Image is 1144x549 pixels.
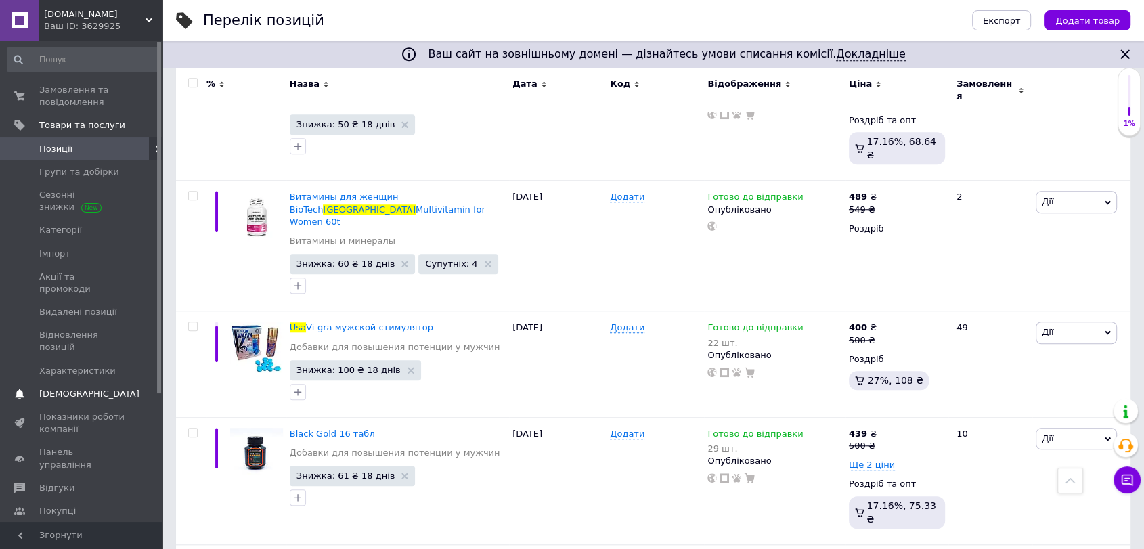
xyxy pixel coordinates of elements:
div: [DATE] [509,181,607,311]
span: Multivitamin for Women 60t [290,204,485,227]
span: Видалені позиції [39,306,117,318]
span: [DEMOGRAPHIC_DATA] [39,388,139,400]
a: Добавки для повышения потенции у мужчин [290,447,500,459]
span: Замовлення [956,78,1015,102]
span: Витамины для женщин BioTech [290,192,399,214]
button: Експорт [972,10,1032,30]
span: Дії [1042,327,1053,337]
a: Black Gold 16 табл [290,429,375,439]
div: Опубліковано [707,204,842,216]
div: 49 [948,311,1032,418]
div: [DATE] [509,311,607,418]
span: Знижка: 60 ₴ 18 днів [296,259,395,268]
span: % [206,78,215,90]
div: ₴ [849,428,877,440]
span: Дії [1042,196,1053,206]
div: Роздріб [849,353,945,366]
span: Експорт [983,16,1021,26]
span: Ваш сайт на зовнішньому домені — дізнайтесь умови списання комісії. [428,47,905,61]
span: Назва [290,78,320,90]
img: Витамины для женщин BioTech USA Multivitamin for Women 60t [230,191,283,244]
span: Ціна [849,78,872,90]
span: Замовлення та повідомлення [39,84,125,108]
a: Докладніше [836,47,905,61]
div: 500 ₴ [849,440,877,452]
div: Роздріб та опт [849,114,945,127]
div: Перелік позицій [203,14,324,28]
span: Позиції [39,143,72,155]
span: Акції та промокоди [39,271,125,295]
span: Групи та добірки [39,166,119,178]
span: Додати [610,322,644,333]
span: Ще 2 ціни [849,460,895,470]
span: Категорії [39,224,82,236]
a: Витамины и минералы [290,235,395,247]
span: Дата [512,78,537,90]
span: Показники роботи компанії [39,411,125,435]
span: Дії [1042,433,1053,443]
span: Готово до відправки [707,192,803,206]
span: Додати [610,429,644,439]
span: Знижка: 100 ₴ 18 днів [296,366,401,374]
b: 439 [849,429,867,439]
span: Товари та послуги [39,119,125,131]
div: 4 [948,53,1032,181]
span: Характеристики [39,365,116,377]
a: UsaVi-gra мужской стимулятор [290,322,433,332]
b: 400 [849,322,867,332]
span: Готово до відправки [707,429,803,443]
a: Витамины для женщин BioTech[GEOGRAPHIC_DATA]Multivitamin for Women 60t [290,192,485,226]
span: Знижка: 50 ₴ 18 днів [296,120,395,129]
div: 500 ₴ [849,334,877,347]
span: 27%, 108 ₴ [868,375,923,386]
div: Опубліковано [707,455,842,467]
a: Добавки для повышения потенции у мужчин [290,341,500,353]
button: Чат з покупцем [1114,466,1141,493]
span: Vi-gra мужской стимулятор [306,322,433,332]
span: Покупці [39,505,76,517]
span: Додати [610,192,644,202]
b: 489 [849,192,867,202]
span: Відновлення позицій [39,329,125,353]
div: [DATE] [509,53,607,181]
span: Usa [290,322,306,332]
div: Роздріб [849,223,945,235]
div: ₴ [849,191,877,203]
div: 2 [948,181,1032,311]
span: Супутніх: 4 [425,259,477,268]
div: 29 шт. [707,443,803,454]
span: [GEOGRAPHIC_DATA] [323,204,416,215]
span: Сезонні знижки [39,189,125,213]
div: Роздріб та опт [849,478,945,490]
span: 17.16%, 75.33 ₴ [866,500,936,525]
span: Код [610,78,630,90]
div: Опубліковано [707,349,842,361]
div: ₴ [849,322,877,334]
div: Ваш ID: 3629925 [44,20,162,32]
div: 10 [948,417,1032,544]
span: Панель управління [39,446,125,470]
span: Відгуки [39,482,74,494]
div: 22 шт. [707,338,803,348]
img: Usa Vi-gra мужской стимулятор [230,322,283,374]
span: Знижка: 61 ₴ 18 днів [296,471,395,480]
button: Додати товар [1044,10,1130,30]
span: Shopbady.com.ua [44,8,146,20]
div: 1% [1118,119,1140,129]
img: Black Gold 16 табл [230,428,283,481]
span: 17.16%, 68.64 ₴ [866,136,936,160]
div: 549 ₴ [849,204,877,216]
span: Відображення [707,78,781,90]
span: Готово до відправки [707,322,803,336]
svg: Закрити [1117,46,1133,62]
span: Імпорт [39,248,70,260]
span: Додати товар [1055,16,1120,26]
input: Пошук [7,47,159,72]
div: [DATE] [509,417,607,544]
